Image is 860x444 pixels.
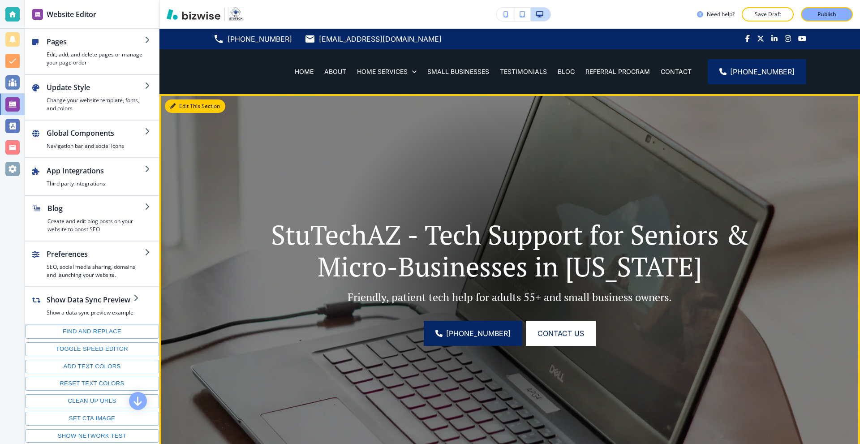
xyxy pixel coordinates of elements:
p: Save Draft [753,10,782,18]
a: [PHONE_NUMBER] [708,59,806,84]
h4: Edit, add, and delete pages or manage your page order [47,51,145,67]
h3: Need help? [707,10,735,18]
button: Edit This Section [165,99,225,113]
a: [PHONE_NUMBER] [213,32,292,46]
span: [PHONE_NUMBER] [446,328,511,339]
h2: Preferences [47,249,145,259]
h4: Show a data sync preview example [47,309,133,317]
button: Set CTA image [25,412,159,426]
button: Find and replace [25,325,159,339]
h2: Pages [47,36,145,47]
button: Toggle speed editor [25,342,159,356]
button: Reset text colors [25,377,159,391]
h4: Change your website template, fonts, and colors [47,96,145,112]
h4: Third party integrations [47,180,145,188]
p: HOME SERVICES [357,67,408,76]
h2: Website Editor [47,9,96,20]
button: Show network test [25,429,159,443]
button: BlogCreate and edit blog posts on your website to boost SEO [25,196,159,241]
button: Show Data Sync PreviewShow a data sync preview example [25,287,148,324]
h4: Navigation bar and social icons [47,142,145,150]
button: Global ComponentsNavigation bar and social icons [25,121,159,157]
p: StuTechAZ - Tech Support for Seniors & Micro-Businesses in [US_STATE] [264,219,755,282]
p: SMALL BUSINESSES [427,67,489,76]
p: Publish [817,10,836,18]
p: ABOUT [324,67,346,76]
h2: Global Components [47,128,145,138]
p: HOME [295,67,314,76]
button: App IntegrationsThird party integrations [25,158,159,195]
p: [PHONE_NUMBER] [228,32,292,46]
a: [PHONE_NUMBER] [424,321,522,346]
p: CONTACT [661,67,692,76]
h2: Update Style [47,82,145,93]
button: Publish [801,7,853,22]
p: BLOG [558,67,575,76]
h2: App Integrations [47,165,145,176]
p: Friendly, patient tech help for adults 55+ and small business owners. [264,290,755,304]
button: Contact Us [526,321,596,346]
p: TESTIMONIALS [500,67,547,76]
span: [PHONE_NUMBER] [730,66,795,77]
img: Your Logo [228,7,243,22]
button: Save Draft [742,7,794,22]
a: [EMAIL_ADDRESS][DOMAIN_NAME] [305,32,442,46]
p: REFERRAL PROGRAM [585,67,650,76]
img: editor icon [32,9,43,20]
button: Clean up URLs [25,394,159,408]
span: Contact Us [537,328,584,339]
img: Bizwise Logo [167,9,220,20]
button: Add text colors [25,360,159,374]
button: PreferencesSEO, social media sharing, domains, and launching your website. [25,241,159,286]
p: [EMAIL_ADDRESS][DOMAIN_NAME] [319,32,442,46]
button: Update StyleChange your website template, fonts, and colors [25,75,159,120]
button: PagesEdit, add, and delete pages or manage your page order [25,29,159,74]
h2: Blog [47,203,145,214]
h4: SEO, social media sharing, domains, and launching your website. [47,263,145,279]
h2: Show Data Sync Preview [47,294,133,305]
h4: Create and edit blog posts on your website to boost SEO [47,217,145,233]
